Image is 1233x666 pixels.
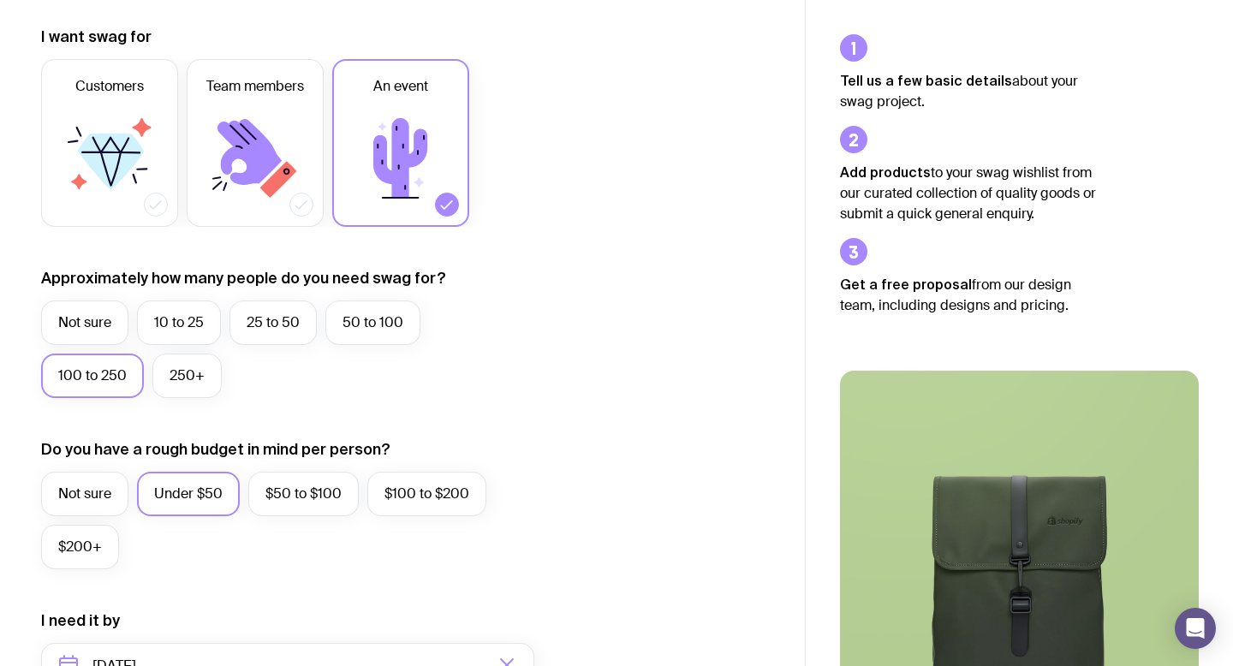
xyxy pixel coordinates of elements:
[840,277,972,292] strong: Get a free proposal
[248,472,359,516] label: $50 to $100
[75,76,144,97] span: Customers
[229,300,317,345] label: 25 to 50
[840,162,1097,224] p: to your swag wishlist from our curated collection of quality goods or submit a quick general enqu...
[41,27,152,47] label: I want swag for
[137,300,221,345] label: 10 to 25
[367,472,486,516] label: $100 to $200
[206,76,304,97] span: Team members
[41,472,128,516] label: Not sure
[840,70,1097,112] p: about your swag project.
[137,472,240,516] label: Under $50
[373,76,428,97] span: An event
[41,610,120,631] label: I need it by
[840,164,931,180] strong: Add products
[840,274,1097,316] p: from our design team, including designs and pricing.
[41,354,144,398] label: 100 to 250
[1175,608,1216,649] div: Open Intercom Messenger
[325,300,420,345] label: 50 to 100
[41,268,446,288] label: Approximately how many people do you need swag for?
[840,73,1012,88] strong: Tell us a few basic details
[41,300,128,345] label: Not sure
[41,525,119,569] label: $200+
[152,354,222,398] label: 250+
[41,439,390,460] label: Do you have a rough budget in mind per person?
